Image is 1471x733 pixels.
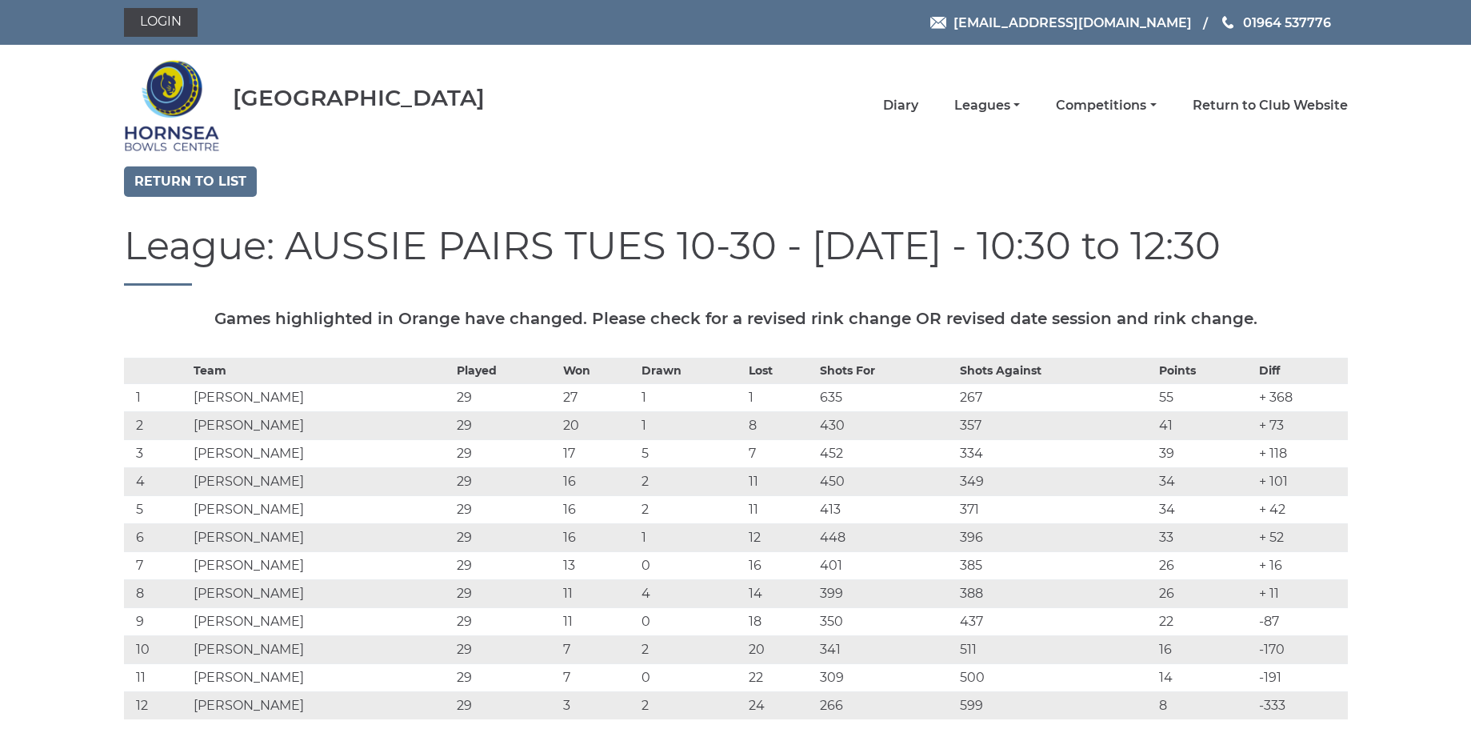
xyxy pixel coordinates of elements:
[559,579,638,607] td: 11
[816,691,957,719] td: 266
[453,579,559,607] td: 29
[816,635,957,663] td: 341
[124,467,190,495] td: 4
[930,17,946,29] img: Email
[816,439,957,467] td: 452
[559,495,638,523] td: 16
[1255,523,1348,551] td: + 52
[745,439,816,467] td: 7
[1222,16,1233,29] img: Phone us
[1255,579,1348,607] td: + 11
[930,13,1192,33] a: Email [EMAIL_ADDRESS][DOMAIN_NAME]
[559,523,638,551] td: 16
[956,495,1155,523] td: 371
[816,551,957,579] td: 401
[1255,383,1348,411] td: + 368
[956,635,1155,663] td: 511
[1155,551,1255,579] td: 26
[190,495,453,523] td: [PERSON_NAME]
[1255,691,1348,719] td: -333
[190,607,453,635] td: [PERSON_NAME]
[453,495,559,523] td: 29
[559,635,638,663] td: 7
[1255,663,1348,691] td: -191
[1255,411,1348,439] td: + 73
[124,310,1348,327] h5: Games highlighted in Orange have changed. Please check for a revised rink change OR revised date ...
[453,439,559,467] td: 29
[816,663,957,691] td: 309
[559,467,638,495] td: 16
[1155,579,1255,607] td: 26
[1255,439,1348,467] td: + 118
[559,439,638,467] td: 17
[1155,635,1255,663] td: 16
[453,551,559,579] td: 29
[816,495,957,523] td: 413
[638,358,744,383] th: Drawn
[638,607,744,635] td: 0
[124,551,190,579] td: 7
[638,635,744,663] td: 2
[1056,97,1156,114] a: Competitions
[190,467,453,495] td: [PERSON_NAME]
[124,523,190,551] td: 6
[745,691,816,719] td: 24
[453,411,559,439] td: 29
[124,607,190,635] td: 9
[1255,358,1348,383] th: Diff
[453,607,559,635] td: 29
[745,523,816,551] td: 12
[956,551,1155,579] td: 385
[745,607,816,635] td: 18
[1155,691,1255,719] td: 8
[559,691,638,719] td: 3
[956,691,1155,719] td: 599
[638,439,744,467] td: 5
[453,523,559,551] td: 29
[190,383,453,411] td: [PERSON_NAME]
[1255,607,1348,635] td: -87
[956,439,1155,467] td: 334
[638,523,744,551] td: 1
[638,383,744,411] td: 1
[1155,358,1255,383] th: Points
[233,86,485,110] div: [GEOGRAPHIC_DATA]
[453,691,559,719] td: 29
[1155,663,1255,691] td: 14
[124,411,190,439] td: 2
[124,691,190,719] td: 12
[956,411,1155,439] td: 357
[453,663,559,691] td: 29
[124,50,220,162] img: Hornsea Bowls Centre
[1155,383,1255,411] td: 55
[1155,439,1255,467] td: 39
[745,411,816,439] td: 8
[190,635,453,663] td: [PERSON_NAME]
[1255,467,1348,495] td: + 101
[124,579,190,607] td: 8
[954,97,1020,114] a: Leagues
[745,467,816,495] td: 11
[559,411,638,439] td: 20
[453,358,559,383] th: Played
[1255,495,1348,523] td: + 42
[190,411,453,439] td: [PERSON_NAME]
[124,439,190,467] td: 3
[1193,97,1348,114] a: Return to Club Website
[956,663,1155,691] td: 500
[745,358,816,383] th: Lost
[190,358,453,383] th: Team
[453,383,559,411] td: 29
[190,691,453,719] td: [PERSON_NAME]
[1255,551,1348,579] td: + 16
[1155,411,1255,439] td: 41
[1220,13,1331,33] a: Phone us 01964 537776
[190,663,453,691] td: [PERSON_NAME]
[745,383,816,411] td: 1
[638,411,744,439] td: 1
[124,166,257,197] a: Return to list
[816,579,957,607] td: 399
[559,607,638,635] td: 11
[956,383,1155,411] td: 267
[559,551,638,579] td: 13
